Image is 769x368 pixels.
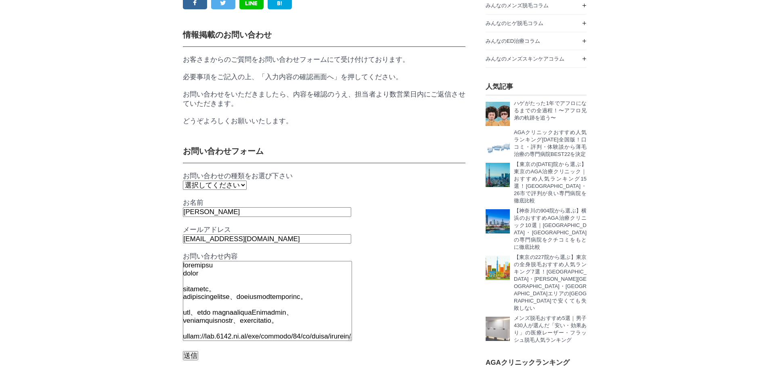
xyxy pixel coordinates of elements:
[514,254,587,312] p: 【東京の227院から選ぶ】東京の全身脱毛おすすめ人気ランキング7選！[GEOGRAPHIC_DATA]・[PERSON_NAME][GEOGRAPHIC_DATA]・[GEOGRAPHIC_DA...
[183,29,465,47] h2: 情報掲載のお問い合わせ
[486,2,549,8] span: みんなのメンズ脱毛コラム
[486,131,587,158] a: AGA治療のMOTEOおすすめクリニックランキング全国版 AGAクリニックおすすめ人気ランキング[DATE]全国版！口コミ・評判・体験談から薄毛治療の専門病院BEST22を決定
[486,38,540,44] span: みんなのED治療コラム
[486,102,587,126] a: ハゲがたった1年えアフロになるまでの全過程 ハゲがたった1年でアフロになるまでの全過程！〜アフロ兄弟の軌跡を追う〜
[183,252,352,342] label: お問い合わせ内容
[183,207,351,217] input: お名前
[486,163,587,204] a: 東京タワー 【東京の[DATE]院から選ぶ】東京のAGA治療クリニック｜おすすめ人気ランキング15選！[GEOGRAPHIC_DATA]・26市で評判が良い専門病院を徹底比較
[514,161,587,204] p: 【東京の[DATE]院から選ぶ】東京のAGA治療クリニック｜おすすめ人気ランキング15選！[GEOGRAPHIC_DATA]・26市で評判が良い専門病院を徹底比較
[486,209,587,251] a: 海岸と高層ビルと観覧車と船 【神奈川の904院から選ぶ】横浜のおすすめAGA治療クリニック10選｜[GEOGRAPHIC_DATA]・[GEOGRAPHIC_DATA]の専門病院をクチコミをもと...
[183,55,465,64] p: お客さまからのご質問をお問い合わせフォームにて受け付けております。
[486,20,543,26] span: みんなのヒゲ脱毛コラム
[486,56,564,62] span: みんなのメンズスキンケアコラム
[183,116,465,126] p: どうぞよろしくお願いいたします。
[486,131,510,155] img: AGA治療のMOTEOおすすめクリニックランキング全国版
[183,234,351,244] input: メールアドレス
[486,358,587,367] h3: AGAクリニックランキング
[486,256,587,312] a: 東京のメンズ脱毛、おすすめはどこ？ 【東京の227院から選ぶ】東京の全身脱毛おすすめ人気ランキング7選！[GEOGRAPHIC_DATA]・[PERSON_NAME][GEOGRAPHIC_DA...
[486,209,510,233] img: 海岸と高層ビルと観覧車と船
[183,226,351,242] label: メールアドレス
[486,256,510,280] img: 東京のメンズ脱毛、おすすめはどこ？
[486,32,587,50] a: みんなのED治療コラム
[486,317,587,344] a: メンズ脱毛おすすめクリニック メンズ脱毛おすすめ5選｜男子430人が選んだ「安い・効果あり」の医療レーザー・フラッシュ脱毛人気ランキング
[486,317,510,341] img: メンズ脱毛おすすめクリニック
[486,102,510,126] img: ハゲがたった1年えアフロになるまでの全過程
[514,100,587,122] p: ハゲがたった1年でアフロになるまでの全過程！〜アフロ兄弟の軌跡を追う〜
[486,163,510,187] img: 東京タワー
[183,146,465,163] h2: お問い合わせフォーム
[514,315,587,344] p: メンズ脱毛おすすめ5選｜男子430人が選んだ「安い・効果あり」の医療レーザー・フラッシュ脱毛人気ランキング
[183,90,465,108] p: お問い合わせをいただきましたら、内容を確認のうえ、担当者より数営業日内にご返信させていただきます。
[183,351,198,361] input: 送信
[245,1,257,5] img: LINE
[277,1,282,5] img: B!
[486,50,587,67] a: みんなのメンズスキンケアコラム
[514,207,587,251] p: 【神奈川の904院から選ぶ】横浜のおすすめAGA治療クリニック10選｜[GEOGRAPHIC_DATA]・[GEOGRAPHIC_DATA]の専門病院をクチコミをもとに徹底比較
[183,261,352,341] textarea: お問い合わせ内容
[486,15,587,32] a: みんなのヒゲ脱毛コラム
[183,172,293,180] label: お問い合わせの種類をお選び下さい
[183,199,351,215] label: お名前
[514,129,587,158] p: AGAクリニックおすすめ人気ランキング[DATE]全国版！口コミ・評判・体験談から薄毛治療の専門病院BEST22を決定
[183,72,465,82] p: 必要事項をご記入の上、「入力内容の確認画面へ」を押してください。
[486,82,587,96] h3: 人気記事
